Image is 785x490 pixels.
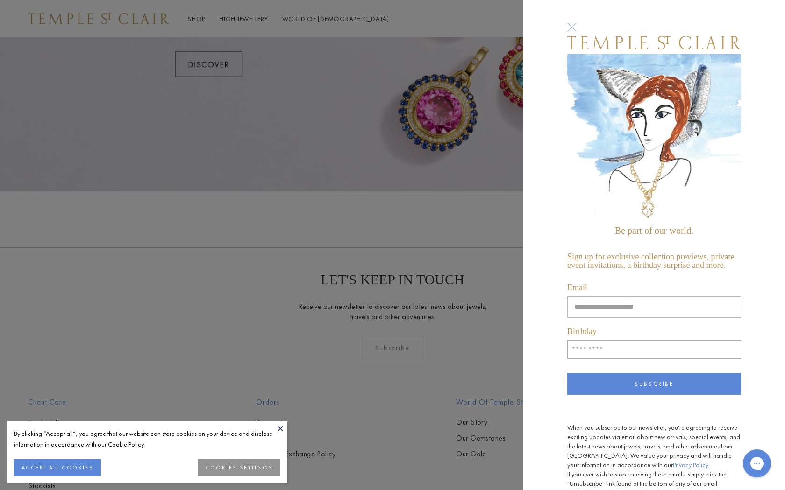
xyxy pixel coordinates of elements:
input: Birthday [567,340,741,359]
p: Email [567,274,587,296]
input: Enter your email address [567,296,741,318]
p: When you subscribe to our newsletter, you're agreeing to receive exciting updates via email about... [567,423,741,469]
button: COOKIES SETTINGS [198,459,280,476]
img: TSC logo [567,54,741,223]
img: TSC logo [567,36,741,54]
button: ACCEPT ALL COOKIES [14,459,101,476]
button: Subscribe [567,373,741,395]
iframe: Gorgias live chat messenger [738,446,776,481]
p: Birthday [567,318,597,340]
div: By clicking “Accept all”, you agree that our website can store cookies on your device and disclos... [14,428,280,450]
p: Sign up for exclusive collection previews, private event invitations, a birthday surprise and more. [567,238,741,274]
p: Be part of our world. [567,223,741,238]
a: Privacy Policy [673,461,708,469]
